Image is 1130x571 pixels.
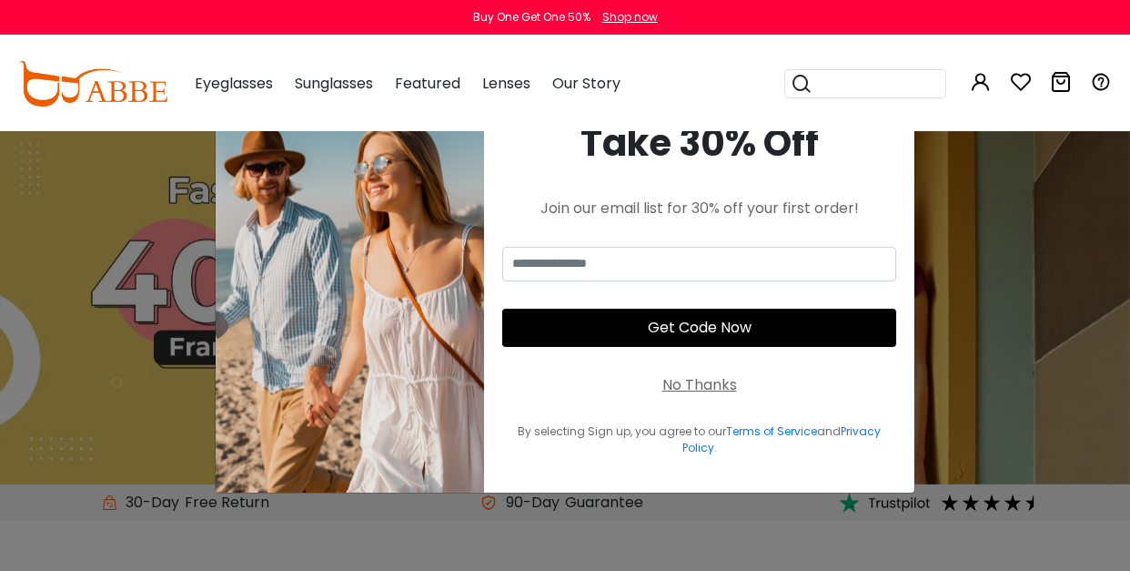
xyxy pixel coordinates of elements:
[682,423,882,455] a: Privacy Policy
[552,73,620,94] span: Our Story
[216,79,484,493] img: welcome
[602,9,658,25] div: Shop now
[473,9,590,25] div: Buy One Get One 50%
[502,309,896,347] button: Get Code Now
[18,61,167,107] img: abbeglasses.com
[395,73,460,94] span: Featured
[726,423,817,439] a: Terms of Service
[593,9,658,25] a: Shop now
[482,73,530,94] span: Lenses
[662,374,737,396] div: No Thanks
[502,198,896,219] div: Join our email list for 30% off your first order!
[295,73,373,94] span: Sunglasses
[502,116,896,170] div: Take 30% Off
[502,423,896,456] div: By selecting Sign up, you agree to our and .
[195,73,273,94] span: Eyeglasses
